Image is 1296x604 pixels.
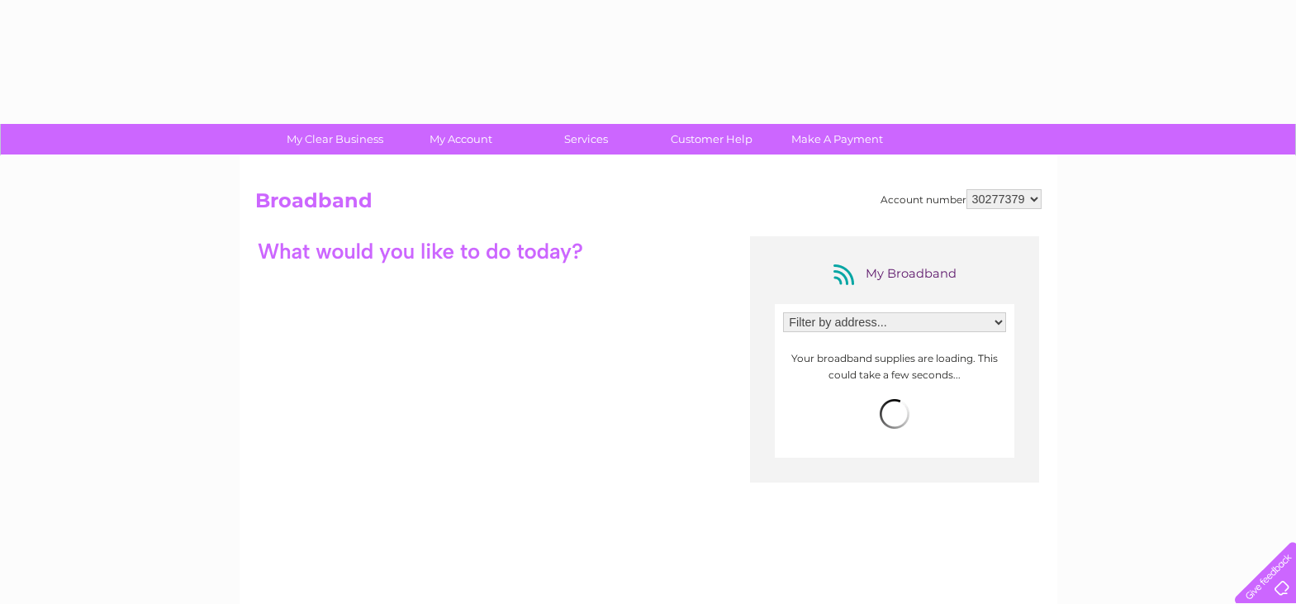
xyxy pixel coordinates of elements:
[828,261,961,288] div: My Broadband
[769,124,905,155] a: Make A Payment
[255,189,1042,221] h2: Broadband
[518,124,654,155] a: Services
[267,124,403,155] a: My Clear Business
[783,350,1006,382] p: Your broadband supplies are loading. This could take a few seconds...
[392,124,529,155] a: My Account
[643,124,780,155] a: Customer Help
[881,189,1042,209] div: Account number
[880,399,909,429] img: loading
